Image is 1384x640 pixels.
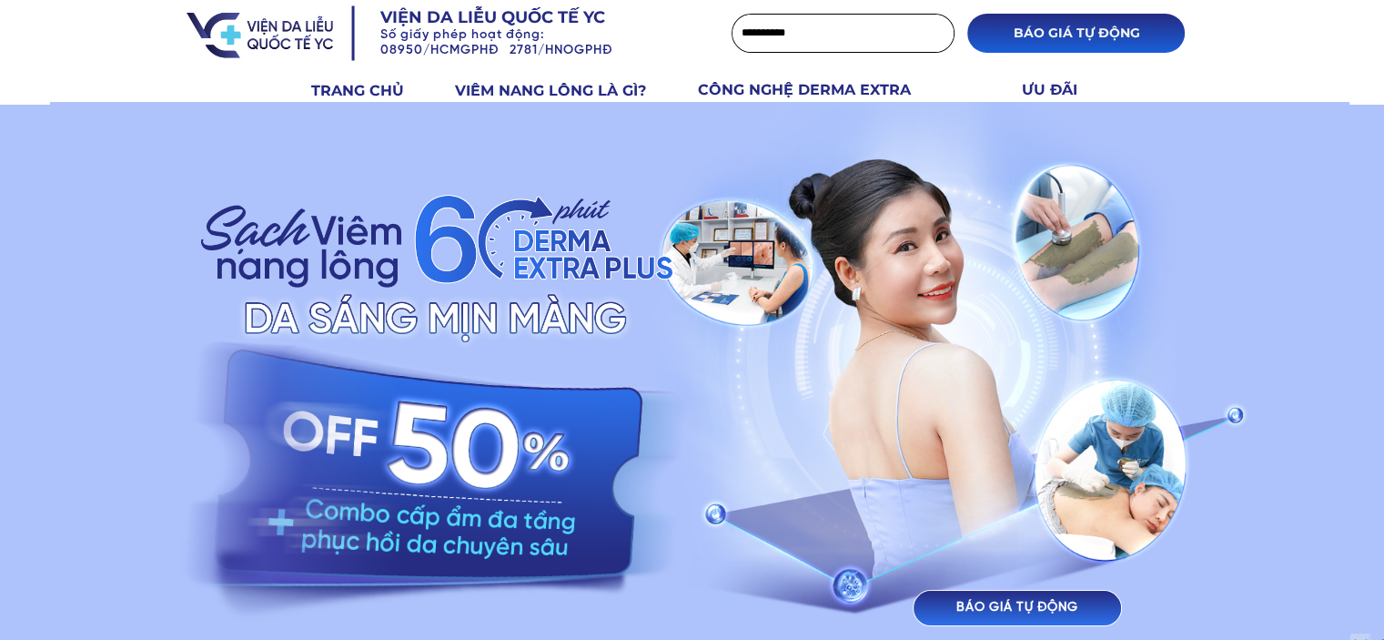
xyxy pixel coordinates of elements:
h3: Số giấy phép hoạt động: 08950/HCMGPHĐ 2781/HNOGPHĐ [380,28,688,59]
p: BÁO GIÁ TỰ ĐỘNG [967,14,1185,53]
h3: ƯU ĐÃI [1022,78,1098,102]
h3: VIÊM NANG LÔNG LÀ GÌ? [455,79,677,103]
h3: Viện da liễu quốc tế YC [380,6,661,29]
h3: CÔNG NGHỆ DERMA EXTRA PLUS [698,78,954,125]
p: BÁO GIÁ TỰ ĐỘNG [914,591,1121,625]
h3: TRANG CHỦ [311,79,434,103]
